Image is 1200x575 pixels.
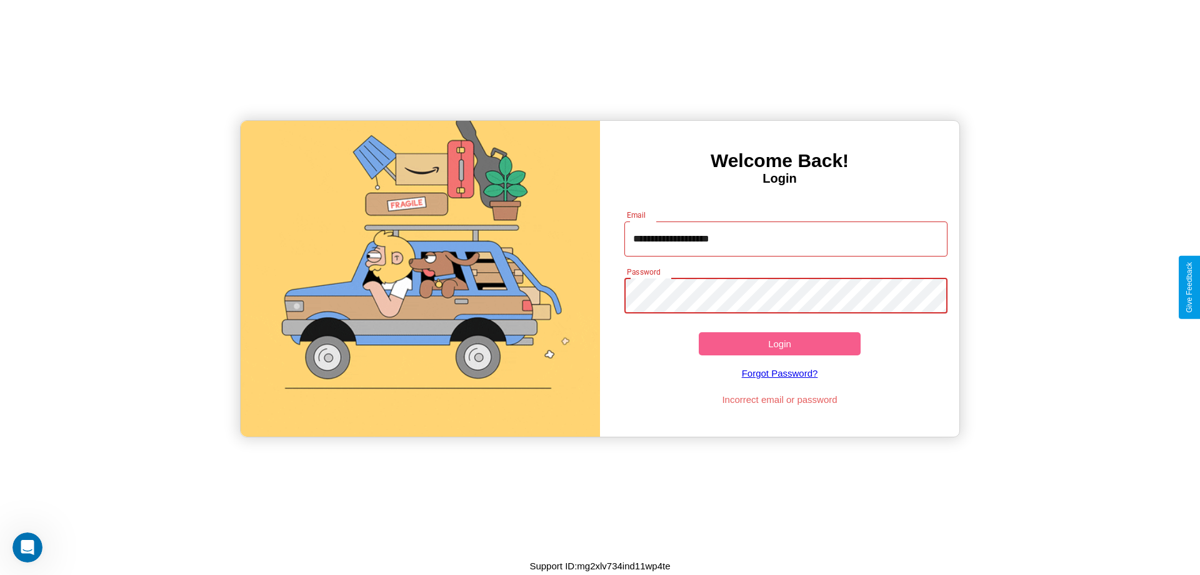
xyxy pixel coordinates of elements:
label: Email [627,210,646,220]
a: Forgot Password? [618,355,942,391]
iframe: Intercom live chat [12,532,42,562]
h3: Welcome Back! [600,150,959,171]
div: Give Feedback [1185,262,1194,313]
p: Support ID: mg2xlv734ind11wp4te [529,557,670,574]
h4: Login [600,171,959,186]
p: Incorrect email or password [618,391,942,408]
label: Password [627,267,660,277]
button: Login [699,332,861,355]
img: gif [241,121,600,437]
